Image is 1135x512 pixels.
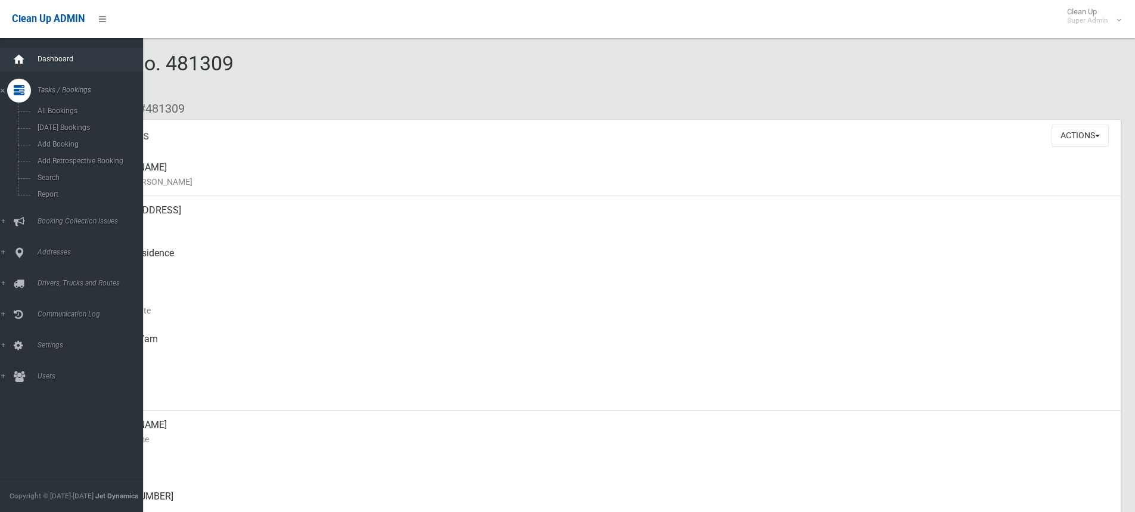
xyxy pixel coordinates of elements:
div: [DATE] [95,368,1111,411]
span: Communication Log [34,310,152,318]
span: Dashboard [34,55,152,63]
small: Name of [PERSON_NAME] [95,175,1111,189]
span: Clean Up ADMIN [12,13,85,24]
span: All Bookings [34,107,142,115]
span: [DATE] Bookings [34,123,142,132]
span: Settings [34,341,152,349]
span: Addresses [34,248,152,256]
span: Users [34,372,152,380]
span: Clean Up [1061,7,1120,25]
div: [STREET_ADDRESS] [95,196,1111,239]
span: Booking Collection Issues [34,217,152,225]
span: Report [34,190,142,198]
small: Mobile [95,461,1111,475]
li: #481309 [130,98,185,120]
div: [PERSON_NAME] [95,153,1111,196]
div: [PERSON_NAME] [95,411,1111,454]
small: Pickup Point [95,260,1111,275]
span: Drivers, Trucks and Routes [34,279,152,287]
span: Add Retrospective Booking [34,157,142,165]
div: [DATE] [95,282,1111,325]
small: Collected At [95,346,1111,361]
small: Super Admin [1067,16,1108,25]
div: Front of Residence [95,239,1111,282]
small: Zone [95,389,1111,404]
button: Actions [1052,125,1109,147]
span: Add Booking [34,140,142,148]
small: Address [95,218,1111,232]
small: Collection Date [95,303,1111,318]
span: Booking No. 481309 [52,51,234,98]
small: Contact Name [95,432,1111,446]
div: [DATE] 5:17am [95,325,1111,368]
strong: Jet Dynamics [95,492,138,500]
span: Copyright © [DATE]-[DATE] [10,492,94,500]
span: Tasks / Bookings [34,86,152,94]
span: Search [34,173,142,182]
